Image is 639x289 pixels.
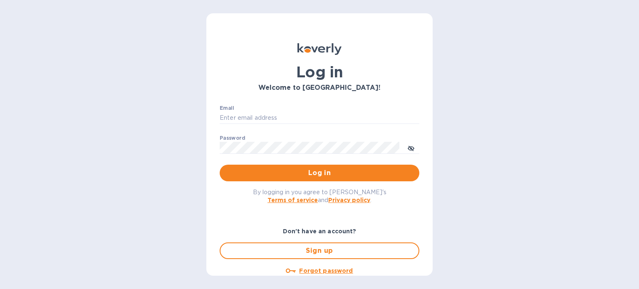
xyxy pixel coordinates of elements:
[220,242,419,259] button: Sign up
[283,228,357,235] b: Don't have an account?
[403,139,419,156] button: toggle password visibility
[227,246,412,256] span: Sign up
[267,197,318,203] a: Terms of service
[220,63,419,81] h1: Log in
[220,165,419,181] button: Log in
[297,43,342,55] img: Koverly
[253,189,386,203] span: By logging in you agree to [PERSON_NAME]'s and .
[220,84,419,92] h3: Welcome to [GEOGRAPHIC_DATA]!
[328,197,370,203] a: Privacy policy
[220,136,245,141] label: Password
[226,168,413,178] span: Log in
[299,267,353,274] u: Forgot password
[220,112,419,124] input: Enter email address
[220,106,234,111] label: Email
